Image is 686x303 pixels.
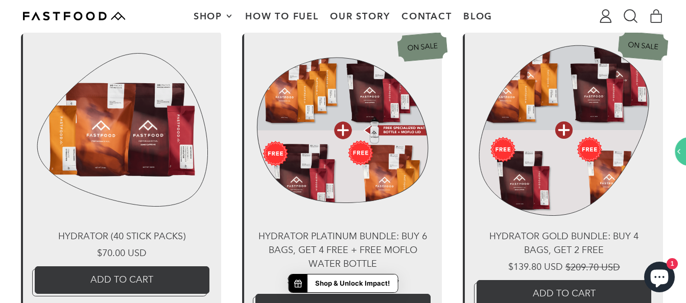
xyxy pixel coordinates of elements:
[23,12,125,20] img: Fastfood
[641,262,678,295] inbox-online-store-chat: Shopify online store chat
[35,266,210,294] button: Add to Cart
[194,12,225,21] span: Shop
